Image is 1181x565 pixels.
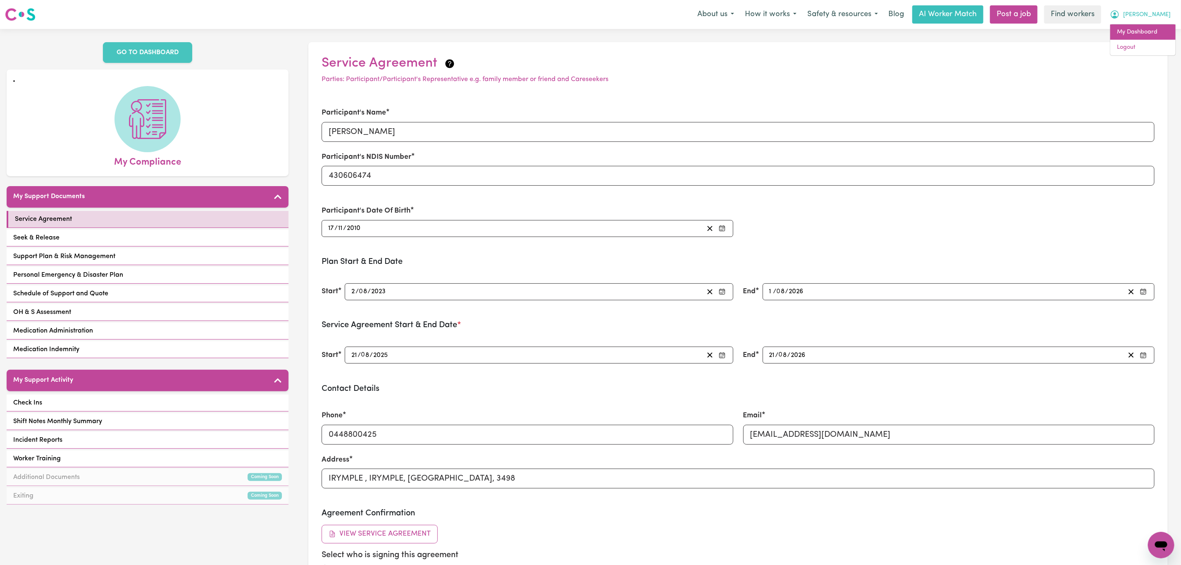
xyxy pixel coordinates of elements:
span: Service Agreement [15,214,72,224]
span: 0 [776,288,780,295]
span: Incident Reports [13,435,62,445]
label: Email [743,410,762,421]
input: -- [769,350,775,361]
span: Exiting [13,491,33,501]
p: Parties: Participant/Participant's Representative e.g. family member or friend and Careseekers [322,74,1155,84]
span: Worker Training [13,454,61,464]
a: Schedule of Support and Quote [7,285,289,302]
a: Seek & Release [7,230,289,247]
a: Medication Administration [7,323,289,340]
a: My Dashboard [1110,24,1176,40]
h3: Service Agreement Start & End Date [322,320,1155,330]
a: Post a job [990,5,1038,24]
h3: Plan Start & End Date [322,257,1155,267]
label: End [743,286,756,297]
span: Support Plan & Risk Management [13,251,115,261]
span: 0 [361,352,365,359]
h3: Agreement Confirmation [322,508,1155,518]
a: Medication Indemnity [7,341,289,358]
input: ---- [373,350,389,361]
label: Start [322,350,338,361]
span: My Compliance [114,152,181,170]
a: Incident Reports [7,432,289,449]
span: / [358,352,361,359]
span: OH & S Assessment [13,307,71,317]
a: Service Agreement [7,211,289,228]
span: Seek & Release [13,233,60,243]
a: GO TO DASHBOARD [103,42,192,63]
span: / [343,225,346,232]
input: -- [328,223,334,234]
span: / [787,352,791,359]
input: ---- [788,286,804,297]
div: My Account [1110,24,1176,56]
span: / [773,288,776,295]
h5: My Support Activity [13,376,73,384]
span: Shift Notes Monthly Summary [13,417,102,426]
a: Logout [1110,40,1176,55]
h3: Contact Details [322,384,1155,394]
h2: Service Agreement [322,55,1155,71]
input: -- [338,223,343,234]
input: -- [769,286,773,297]
a: Careseekers logo [5,5,36,24]
a: ExitingComing Soon [7,488,289,505]
iframe: Button to launch messaging window, conversation in progress [1148,532,1174,558]
input: -- [351,350,358,361]
span: / [355,288,359,295]
a: Check Ins [7,395,289,412]
h5: Select who is signing this agreement [322,550,1155,560]
span: / [775,352,779,359]
a: AI Worker Match [912,5,983,24]
label: Participant's NDIS Number [322,152,411,163]
label: End [743,350,756,361]
h5: My Support Documents [13,193,85,201]
input: -- [360,286,368,297]
small: Coming Soon [248,492,282,500]
input: ---- [346,223,361,234]
input: -- [779,350,787,361]
span: 0 [779,352,783,359]
a: Shift Notes Monthly Summary [7,413,289,430]
a: OH & S Assessment [7,304,289,321]
span: Personal Emergency & Disaster Plan [13,270,123,280]
label: Address [322,455,349,465]
label: Phone [322,410,343,421]
img: Careseekers logo [5,7,36,22]
a: Worker Training [7,450,289,467]
span: Additional Documents [13,472,80,482]
a: Support Plan & Risk Management [7,248,289,265]
a: Additional DocumentsComing Soon [7,469,289,486]
small: Coming Soon [248,473,282,481]
a: Personal Emergency & Disaster Plan [7,267,289,284]
input: -- [777,286,785,297]
button: My Support Documents [7,186,289,208]
span: / [367,288,371,295]
button: My Support Activity [7,370,289,391]
span: Medication Administration [13,326,93,336]
span: / [370,352,373,359]
label: Start [322,286,338,297]
input: ---- [791,350,806,361]
a: Blog [883,5,909,24]
button: How it works [740,6,802,23]
span: Schedule of Support and Quote [13,289,108,299]
span: / [785,288,788,295]
button: View Service Agreement [322,525,438,543]
input: -- [351,286,355,297]
input: -- [362,350,370,361]
span: Medication Indemnity [13,345,79,354]
input: ---- [371,286,387,297]
label: Participant's Name [322,108,386,118]
button: Safety & resources [802,6,883,23]
span: / [334,225,338,232]
button: My Account [1105,6,1176,23]
span: 0 [359,288,363,295]
a: Find workers [1044,5,1101,24]
span: [PERSON_NAME] [1123,10,1171,19]
label: Participant's Date Of Birth [322,206,410,216]
a: My Compliance [13,86,282,170]
button: About us [692,6,740,23]
span: Check Ins [13,398,42,408]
